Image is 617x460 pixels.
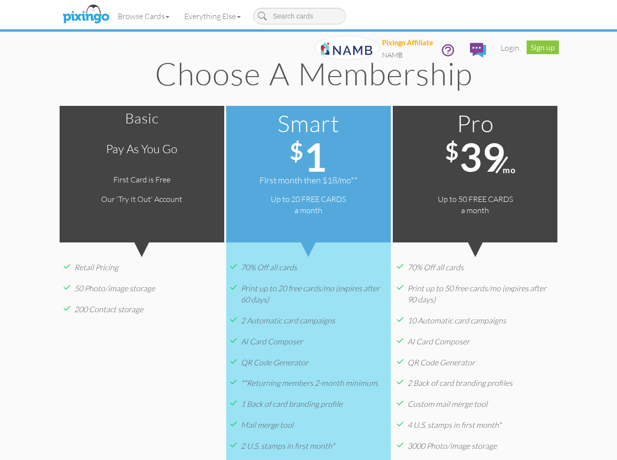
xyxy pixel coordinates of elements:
[76,56,552,90] h1: Choose a Membership
[382,50,433,60] div: NAMB
[226,205,391,216] div: a month
[407,262,464,272] span: 70% Off all cards
[241,283,380,304] span: Print up to 20 free cards/mo (expires after 60 days)
[241,262,297,272] span: 70% Off all cards
[231,111,386,137] h2: Smart
[445,137,459,165] sup: $
[407,420,501,430] span: 4 U.S. stamps in first month*
[241,378,379,388] span: **Returning members 2-month minimum.
[177,4,248,28] a: Everything Else
[407,337,469,346] span: AI Card Composer
[407,358,475,367] span: QR Code Generator
[315,36,379,60] img: 20250613-165939-9d30799bdb56-250.png
[110,4,177,28] a: Browse Cards
[74,304,143,314] span: 200 Contact storage
[74,283,155,293] span: 50 Photo/image storage
[407,441,497,451] span: 3000 Photo/image storage
[407,283,546,304] span: Print up to 50 free cards/mo (expires after 90 days)
[407,316,506,325] span: 10 Automatic card campaigns
[64,111,219,126] h2: Basic
[393,205,557,216] div: a month
[304,133,327,180] span: 1
[241,337,303,346] span: AI Card Composer
[226,174,391,186] div: First month then $18/mo**
[407,378,512,388] span: 2 Back of card branding profiles
[241,420,294,430] span: Mail merge tool
[393,194,557,205] div: Up to 50 FREE CARDS
[398,111,553,137] h2: Pro
[290,137,304,165] sup: $
[527,40,559,54] a: Sign up
[470,43,486,58] img: comments.svg
[253,8,346,24] input: Search cards
[60,2,112,27] img: pixingo logo
[67,142,217,155] h3: Pay as you go
[493,36,527,60] a: Login
[74,262,118,272] span: Retail Pricing
[241,399,342,409] span: 1 Back of card branding profile
[241,358,308,367] span: QR Code Generator
[60,194,224,205] div: Our 'Try It Out' Account
[226,194,391,205] div: Up to 20 FREE CARDS
[382,38,433,48] div: Pixingo Affiliate
[407,399,488,409] span: Custom mail merge tool
[241,441,335,451] span: 2 U.S. stamps in first month*
[459,133,505,180] span: 39
[241,316,335,325] span: 2 Automatic card campaigns
[60,174,224,185] div: First Card is Free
